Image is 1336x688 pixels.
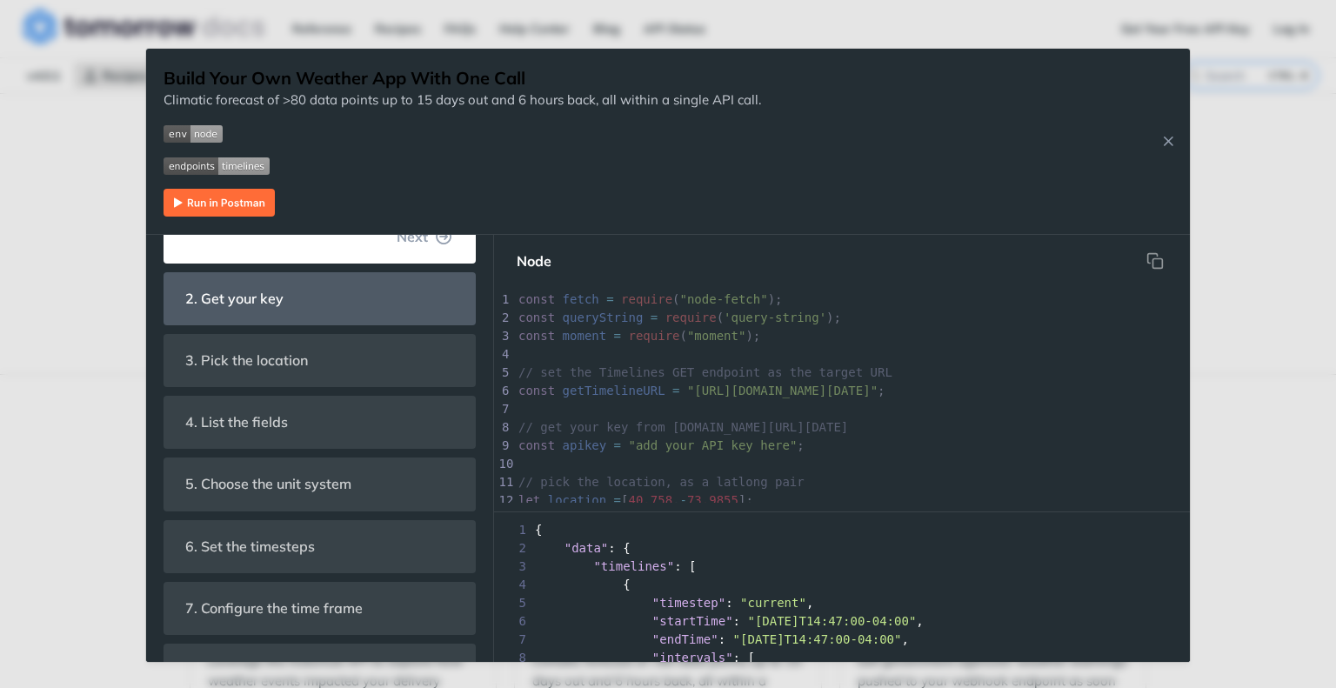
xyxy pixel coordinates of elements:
[494,291,511,309] div: 1
[563,311,644,324] span: queryString
[494,455,511,473] div: 10
[564,541,609,555] span: "data"
[680,493,687,507] span: -
[164,396,476,449] section: 4. List the fields
[494,594,531,612] span: 5
[494,364,511,382] div: 5
[494,631,531,649] span: 7
[164,458,476,511] section: 5. Choose the unit system
[518,329,555,343] span: const
[518,311,555,324] span: const
[652,614,733,628] span: "startTime"
[614,438,621,452] span: =
[164,66,761,90] h1: Build Your Own Weather App With One Call
[518,292,555,306] span: const
[651,311,658,324] span: =
[563,292,599,306] span: fetch
[747,614,916,628] span: "[DATE]T14:47:00-04:00"
[173,530,327,564] span: 6. Set the timesteps
[494,631,1190,649] div: : ,
[606,292,613,306] span: =
[733,632,902,646] span: "[DATE]T14:47:00-04:00"
[164,156,761,176] span: Expand image
[518,493,540,507] span: let
[173,467,364,501] span: 5. Choose the unit system
[164,582,476,635] section: 7. Configure the time frame
[164,520,476,573] section: 6. Set the timesteps
[518,384,555,397] span: const
[518,329,760,343] span: ( );
[518,365,892,379] span: // set the Timelines GET endpoint as the target URL
[164,157,270,175] img: endpoint
[687,329,745,343] span: "moment"
[518,493,753,507] span: [ , ];
[518,311,841,324] span: ( );
[494,437,511,455] div: 9
[518,475,805,489] span: // pick the location, as a latlong pair
[687,493,738,507] span: 73.9855
[494,594,1190,612] div: : ,
[494,558,1190,576] div: : [
[164,90,761,110] p: Climatic forecast of >80 data points up to 15 days out and 6 hours back, all within a single API ...
[173,405,300,439] span: 4. List the fields
[173,653,349,687] span: 8. Specify the timezone
[628,493,672,507] span: 40.758
[1146,252,1164,270] svg: hidden
[628,329,679,343] span: require
[652,651,733,665] span: "intervals"
[724,311,826,324] span: 'query-string'
[672,384,679,397] span: =
[164,192,275,209] a: Expand image
[518,438,805,452] span: ;
[494,345,511,364] div: 4
[494,382,511,400] div: 6
[563,438,607,452] span: apikey
[494,576,531,594] span: 4
[494,418,511,437] div: 8
[563,329,607,343] span: moment
[740,596,806,610] span: "current"
[494,521,1190,539] div: {
[593,559,674,573] span: "timelines"
[383,219,466,254] button: Next
[518,292,783,306] span: ( );
[494,327,511,345] div: 3
[494,309,511,327] div: 2
[494,649,531,667] span: 8
[164,125,223,143] img: env
[548,493,606,507] span: location
[614,329,621,343] span: =
[397,226,428,247] span: Next
[173,344,320,377] span: 3. Pick the location
[1138,244,1172,278] button: Copy
[164,272,476,325] section: 2. Get your key
[494,400,511,418] div: 7
[518,384,885,397] span: ;
[563,384,665,397] span: getTimelineURL
[503,244,565,278] button: Node
[652,632,718,646] span: "endTime"
[494,539,531,558] span: 2
[680,292,768,306] span: "node-fetch"
[614,493,621,507] span: =
[164,189,275,217] img: Run in Postman
[494,539,1190,558] div: : {
[494,612,1190,631] div: : ,
[164,124,761,144] span: Expand image
[494,576,1190,594] div: {
[494,473,511,491] div: 11
[494,649,1190,667] div: : [
[1155,132,1181,150] button: Close Recipe
[173,591,375,625] span: 7. Configure the time frame
[518,420,848,434] span: // get your key from [DOMAIN_NAME][URL][DATE]
[665,311,717,324] span: require
[652,596,725,610] span: "timestep"
[173,282,296,316] span: 2. Get your key
[518,438,555,452] span: const
[494,612,531,631] span: 6
[494,521,531,539] span: 1
[494,491,511,510] div: 12
[687,384,878,397] span: "[URL][DOMAIN_NAME][DATE]"
[494,558,531,576] span: 3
